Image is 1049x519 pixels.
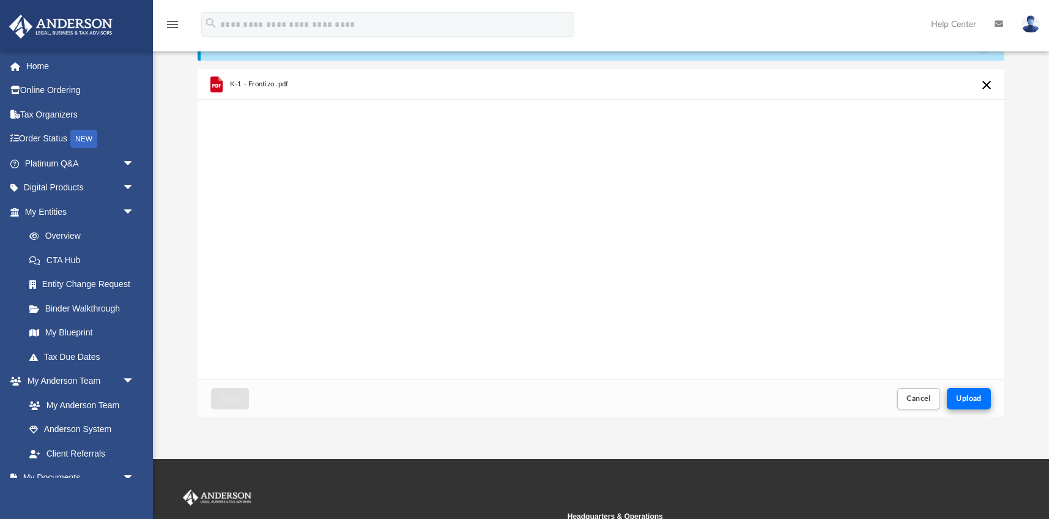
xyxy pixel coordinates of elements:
a: Binder Walkthrough [17,296,153,321]
a: Online Ordering [9,78,153,103]
span: arrow_drop_down [122,200,147,225]
a: Digital Productsarrow_drop_down [9,176,153,200]
button: Upload [947,388,991,409]
a: CTA Hub [17,248,153,272]
div: Upload [198,69,1004,417]
a: Order StatusNEW [9,127,153,152]
span: Cancel [906,395,931,402]
a: Anderson System [17,417,147,442]
a: Platinum Q&Aarrow_drop_down [9,151,153,176]
a: menu [165,23,180,32]
div: grid [198,69,1004,380]
button: Cancel [897,388,940,409]
img: Anderson Advisors Platinum Portal [6,15,116,39]
div: NEW [70,130,97,148]
span: arrow_drop_down [122,369,147,394]
span: Upload [956,395,982,402]
span: arrow_drop_down [122,466,147,491]
img: User Pic [1021,15,1040,33]
a: Client Referrals [17,441,147,466]
span: arrow_drop_down [122,151,147,176]
a: My Documentsarrow_drop_down [9,466,147,490]
a: Tax Due Dates [17,345,153,369]
a: My Blueprint [17,321,147,345]
span: Close [220,395,240,402]
a: Overview [17,224,153,248]
a: Tax Organizers [9,102,153,127]
span: arrow_drop_down [122,176,147,201]
img: Anderson Advisors Platinum Portal [180,490,254,506]
button: Close [211,388,249,409]
span: K-1 - Frontizo .pdf [230,80,289,88]
a: My Entitiesarrow_drop_down [9,200,153,224]
button: Cancel this upload [980,78,995,92]
a: Entity Change Request [17,272,153,297]
a: Home [9,54,153,78]
i: search [204,17,218,30]
a: My Anderson Teamarrow_drop_down [9,369,147,394]
i: menu [165,17,180,32]
a: My Anderson Team [17,393,141,417]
